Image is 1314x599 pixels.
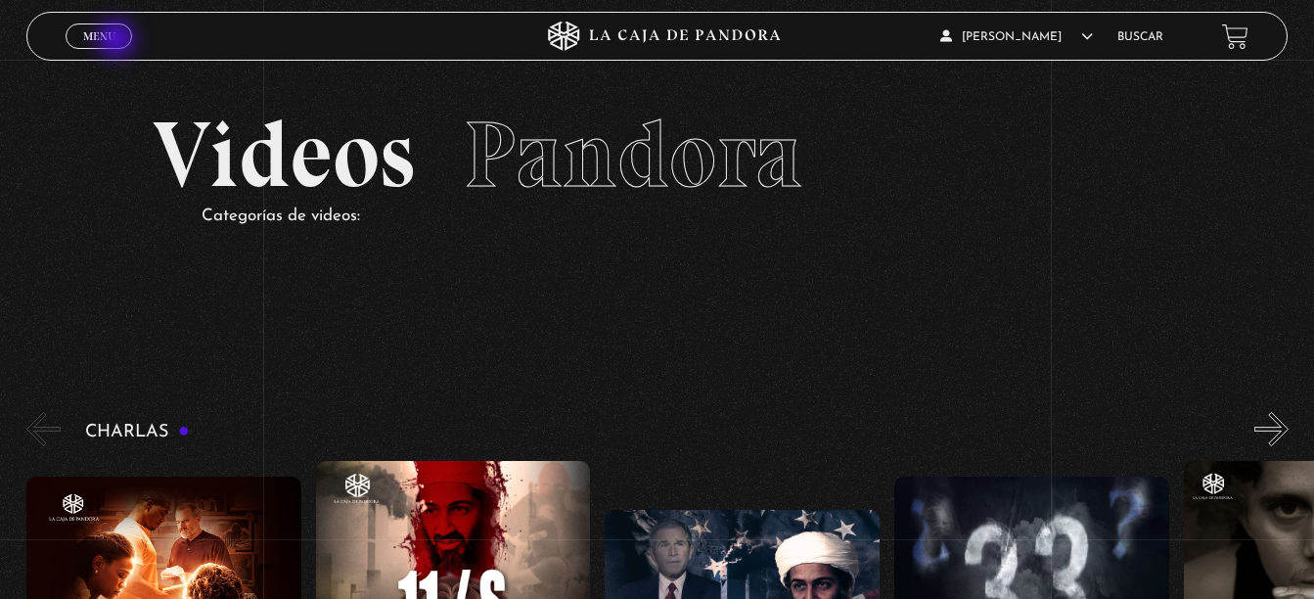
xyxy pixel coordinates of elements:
h3: Charlas [85,423,190,441]
h2: Videos [153,109,1161,202]
p: Categorías de videos: [202,202,1161,232]
a: Buscar [1117,31,1163,43]
a: View your shopping cart [1222,23,1248,50]
span: Menu [83,30,115,42]
button: Next [1254,412,1289,446]
button: Previous [26,412,61,446]
span: Pandora [464,99,802,210]
span: [PERSON_NAME] [940,31,1093,43]
span: Cerrar [76,47,122,61]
